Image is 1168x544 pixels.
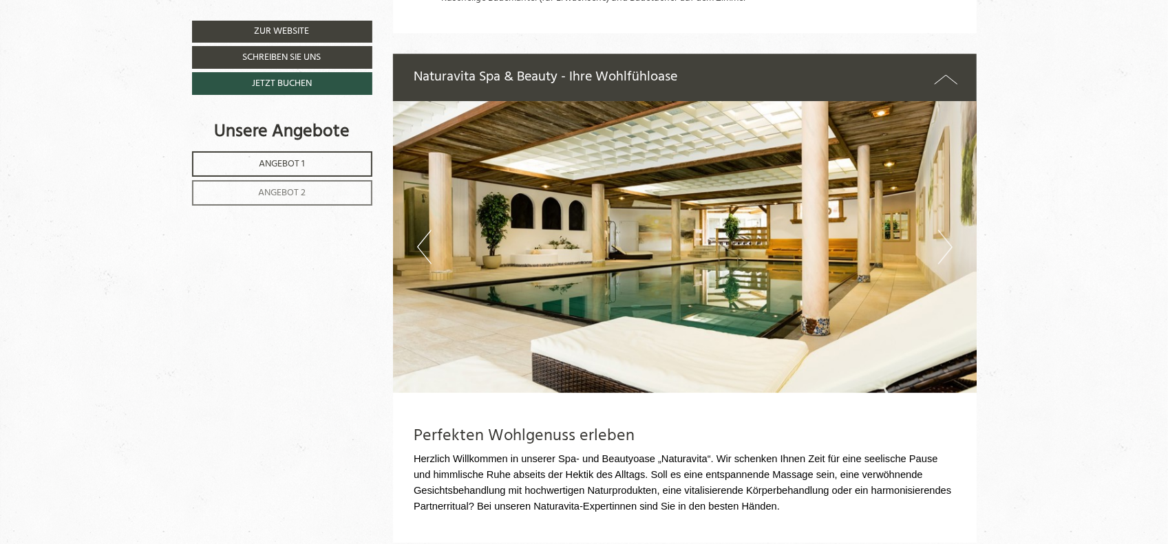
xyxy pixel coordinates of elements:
[21,39,189,49] div: Berghotel Ratschings
[417,230,432,264] button: Previous
[938,230,953,264] button: Next
[21,63,189,71] small: 09:30
[414,427,956,445] h3: Perfekten Wohlgenuss erleben
[192,119,372,144] div: Unsere Angebote
[414,453,951,512] span: Herzlich Willkommen in unserer Spa- und Beautyoase „Naturavita“. Wir schenken Ihnen Zeit für eine...
[468,364,542,387] button: Senden
[10,36,195,74] div: Guten Tag, wie können wir Ihnen helfen?
[249,10,293,32] div: [DATE]
[192,46,372,69] a: Schreiben Sie uns
[393,54,977,101] div: Naturavita Spa & Beauty - Ihre Wohlfühloase
[258,185,306,201] span: Angebot 2
[192,21,372,43] a: Zur Website
[259,156,305,172] span: Angebot 1
[192,72,372,95] a: Jetzt buchen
